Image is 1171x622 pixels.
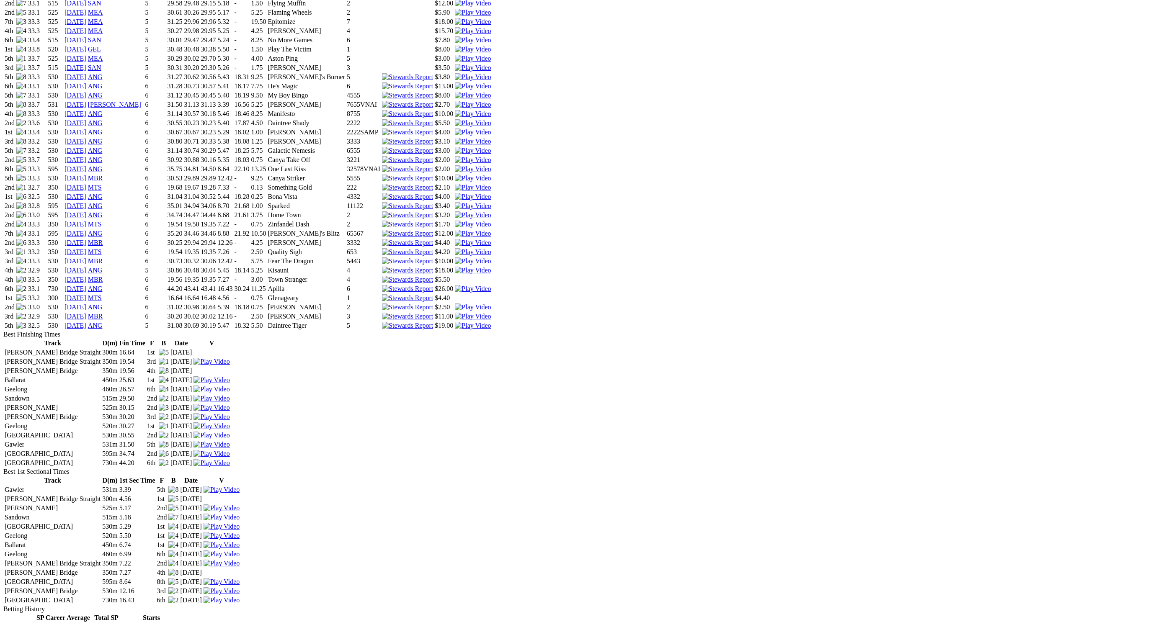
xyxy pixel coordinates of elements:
img: 2 [16,119,26,127]
a: [DATE] [64,303,86,311]
img: Stewards Report [382,276,433,283]
img: 2 [168,596,178,604]
a: View replay [193,441,230,448]
a: Watch Replay on Watchdog [455,46,491,53]
img: Play Video [193,441,230,448]
a: View replay [455,193,491,200]
img: Play Video [455,202,491,210]
img: 4 [159,386,169,393]
img: Play Video [455,82,491,90]
img: 1 [16,64,26,72]
img: Stewards Report [382,257,433,265]
img: Play Video [204,532,240,540]
img: Play Video [455,46,491,53]
img: Play Video [455,55,491,62]
a: View replay [193,459,230,466]
img: Play Video [193,376,230,384]
img: 4 [16,221,26,228]
a: [DATE] [64,184,86,191]
img: Play Video [204,560,240,567]
a: Watch Replay on Watchdog [204,550,240,558]
img: 8 [168,569,178,576]
td: 33.1 [28,8,47,17]
img: Play Video [455,36,491,44]
a: View replay [455,156,491,163]
img: 5 [16,303,26,311]
img: Play Video [455,156,491,164]
a: View replay [455,239,491,246]
img: Play Video [193,358,230,365]
a: MBR [88,313,103,320]
img: Stewards Report [382,92,433,99]
td: 30.26 [183,8,199,17]
img: 5 [16,9,26,16]
td: 29.95 [200,8,216,17]
a: View replay [455,119,491,126]
td: $5.90 [434,8,454,17]
img: Stewards Report [382,110,433,118]
img: 4 [168,550,178,558]
img: Play Video [455,221,491,228]
a: Watch Replay on Watchdog [455,18,491,25]
a: ANG [88,165,103,172]
img: Play Video [455,110,491,118]
img: Stewards Report [382,303,433,311]
img: Play Video [204,541,240,549]
img: Stewards Report [382,129,433,136]
td: 30.61 [167,8,183,17]
img: 8 [16,138,26,145]
a: MEA [88,9,103,16]
img: 5 [159,349,169,356]
img: 4 [168,560,178,567]
img: Stewards Report [382,119,433,127]
a: [DATE] [64,119,86,126]
a: [DATE] [64,110,86,117]
img: 4 [168,532,178,540]
img: 3 [16,18,26,26]
a: ANG [88,147,103,154]
a: [DATE] [64,313,86,320]
img: Play Video [455,165,491,173]
img: Play Video [193,404,230,411]
a: [DATE] [64,55,86,62]
img: Play Video [455,184,491,191]
img: 4 [159,376,169,384]
img: 1 [16,184,26,191]
img: 2 [159,432,169,439]
td: - [234,8,250,17]
a: View replay [455,129,491,136]
a: View replay [455,138,491,145]
td: Flaming Wheels [267,8,346,17]
img: Play Video [455,230,491,237]
img: Play Video [455,9,491,16]
img: Play Video [204,486,240,493]
a: [DATE] [64,46,86,53]
img: Play Video [455,211,491,219]
img: 2 [168,587,178,595]
img: 6 [16,239,26,247]
a: [DATE] [64,165,86,172]
img: 6 [159,450,169,458]
a: [DATE] [64,18,86,25]
a: ANG [88,285,103,292]
img: Play Video [455,239,491,247]
img: Play Video [455,92,491,99]
img: 8 [168,486,178,493]
a: View replay [455,285,491,292]
img: Stewards Report [382,322,433,329]
img: 4 [16,257,26,265]
img: 8 [16,73,26,81]
a: [DATE] [64,193,86,200]
img: 2 [16,285,26,293]
a: View replay [455,267,491,274]
a: View replay [455,230,491,237]
img: Play Video [455,285,491,293]
a: SAN [88,64,101,71]
img: Stewards Report [382,285,433,293]
img: 2 [159,459,169,467]
img: Stewards Report [382,267,433,274]
a: View replay [455,165,491,172]
a: ANG [88,138,103,145]
img: Play Video [204,523,240,530]
a: MBR [88,175,103,182]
